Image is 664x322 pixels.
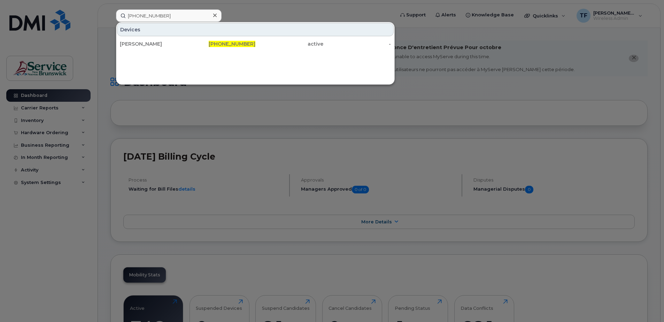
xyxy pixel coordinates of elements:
div: [PERSON_NAME] [120,40,188,47]
span: [PHONE_NUMBER] [209,41,255,47]
div: - [323,40,391,47]
div: Devices [117,23,394,36]
a: [PERSON_NAME][PHONE_NUMBER]active- [117,38,394,50]
div: active [255,40,323,47]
